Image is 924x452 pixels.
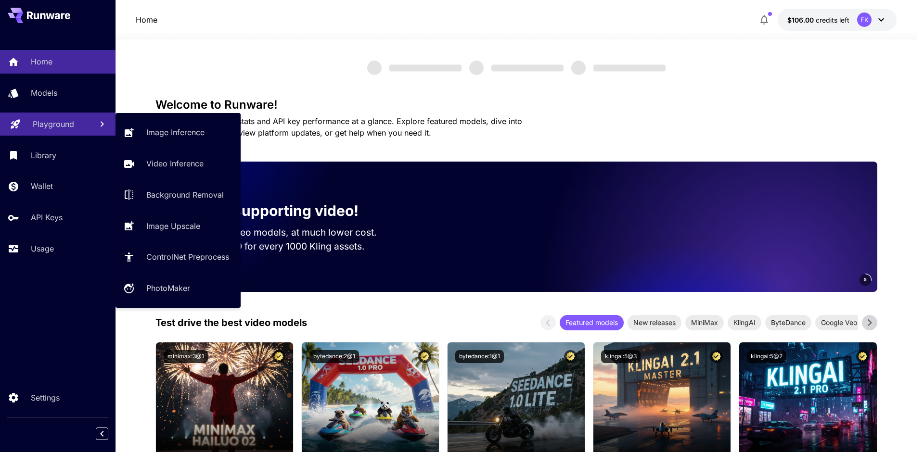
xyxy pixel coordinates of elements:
p: Library [31,150,56,161]
button: klingai:5@3 [601,350,641,363]
div: Collapse sidebar [103,425,115,442]
nav: breadcrumb [136,14,157,25]
button: Certified Model – Vetted for best performance and includes a commercial license. [710,350,723,363]
span: $106.00 [787,16,816,24]
span: New releases [628,317,681,327]
div: FK [857,13,872,27]
p: Image Upscale [146,220,200,232]
p: Home [31,56,52,67]
p: Image Inference [146,126,205,138]
span: MiniMax [685,317,724,327]
p: ControlNet Preprocess [146,251,229,263]
a: PhotoMaker [115,276,241,300]
div: $105.99922 [787,15,849,25]
p: Save up to $500 for every 1000 Kling assets. [171,239,395,253]
p: Models [31,87,57,99]
button: Certified Model – Vetted for best performance and includes a commercial license. [418,350,431,363]
p: Home [136,14,157,25]
p: Playground [33,118,74,130]
button: minimax:3@1 [164,350,208,363]
p: Wallet [31,180,53,192]
button: Collapse sidebar [96,427,108,440]
p: Usage [31,243,54,254]
span: credits left [816,16,849,24]
a: Background Removal [115,183,241,207]
button: bytedance:1@1 [455,350,504,363]
a: ControlNet Preprocess [115,245,241,269]
span: KlingAI [728,317,761,327]
span: ByteDance [765,317,811,327]
span: Google Veo [815,317,863,327]
a: Image Upscale [115,214,241,238]
p: Now supporting video! [198,200,359,222]
button: bytedance:2@1 [309,350,359,363]
button: Certified Model – Vetted for best performance and includes a commercial license. [272,350,285,363]
a: Video Inference [115,152,241,176]
p: API Keys [31,212,63,223]
button: $105.99922 [778,9,897,31]
p: Background Removal [146,189,224,201]
a: Image Inference [115,121,241,144]
h3: Welcome to Runware! [155,98,877,112]
span: 5 [864,276,867,283]
button: klingai:5@2 [747,350,786,363]
span: Featured models [560,317,624,327]
p: PhotoMaker [146,282,190,294]
p: Video Inference [146,158,204,169]
button: Certified Model – Vetted for best performance and includes a commercial license. [856,350,869,363]
span: Check out your usage stats and API key performance at a glance. Explore featured models, dive int... [155,116,522,138]
p: Test drive the best video models [155,315,307,330]
p: Run the best video models, at much lower cost. [171,226,395,239]
p: Settings [31,392,60,403]
button: Certified Model – Vetted for best performance and includes a commercial license. [564,350,577,363]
